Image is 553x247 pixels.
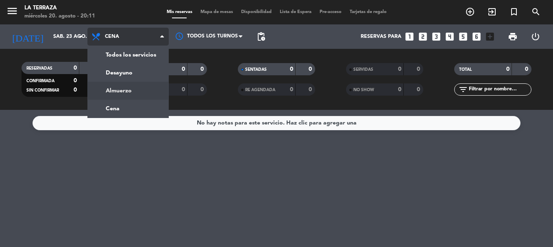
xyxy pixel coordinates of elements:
[88,64,168,82] a: Desayuno
[465,7,475,17] i: add_circle_outline
[200,87,205,92] strong: 0
[163,10,196,14] span: Mis reservas
[276,10,316,14] span: Lista de Espera
[404,31,415,42] i: looks_one
[508,32,518,42] span: print
[353,68,373,72] span: SERVIDAS
[6,5,18,20] button: menu
[525,66,530,72] strong: 0
[290,66,293,72] strong: 0
[26,66,52,70] span: RESERVADAS
[74,78,77,83] strong: 0
[316,10,346,14] span: Pre-acceso
[509,7,519,17] i: turned_in_not
[398,66,401,72] strong: 0
[531,7,541,17] i: search
[196,10,237,14] span: Mapa de mesas
[245,88,275,92] span: RE AGENDADA
[26,79,54,83] span: CONFIRMADA
[471,31,482,42] i: looks_6
[74,87,77,93] strong: 0
[245,68,267,72] span: SENTADAS
[417,87,422,92] strong: 0
[485,31,495,42] i: add_box
[88,82,168,100] a: Almuerzo
[398,87,401,92] strong: 0
[458,31,468,42] i: looks_5
[24,12,95,20] div: miércoles 20. agosto - 20:11
[468,85,531,94] input: Filtrar por nombre...
[418,31,428,42] i: looks_two
[459,68,472,72] span: TOTAL
[6,28,49,46] i: [DATE]
[237,10,276,14] span: Disponibilidad
[26,88,59,92] span: SIN CONFIRMAR
[6,5,18,17] i: menu
[256,32,266,42] span: pending_actions
[200,66,205,72] strong: 0
[76,32,85,42] i: arrow_drop_down
[531,32,540,42] i: power_settings_new
[458,85,468,94] i: filter_list
[105,34,119,39] span: Cena
[506,66,509,72] strong: 0
[346,10,391,14] span: Tarjetas de regalo
[74,65,77,71] strong: 0
[444,31,455,42] i: looks_4
[353,88,374,92] span: NO SHOW
[417,66,422,72] strong: 0
[431,31,442,42] i: looks_3
[487,7,497,17] i: exit_to_app
[88,46,168,64] a: Todos los servicios
[182,66,185,72] strong: 0
[197,118,357,128] div: No hay notas para este servicio. Haz clic para agregar una
[88,100,168,118] a: Cena
[24,4,95,12] div: La Terraza
[524,24,547,49] div: LOG OUT
[290,87,293,92] strong: 0
[309,66,314,72] strong: 0
[309,87,314,92] strong: 0
[182,87,185,92] strong: 0
[361,34,401,39] span: Reservas para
